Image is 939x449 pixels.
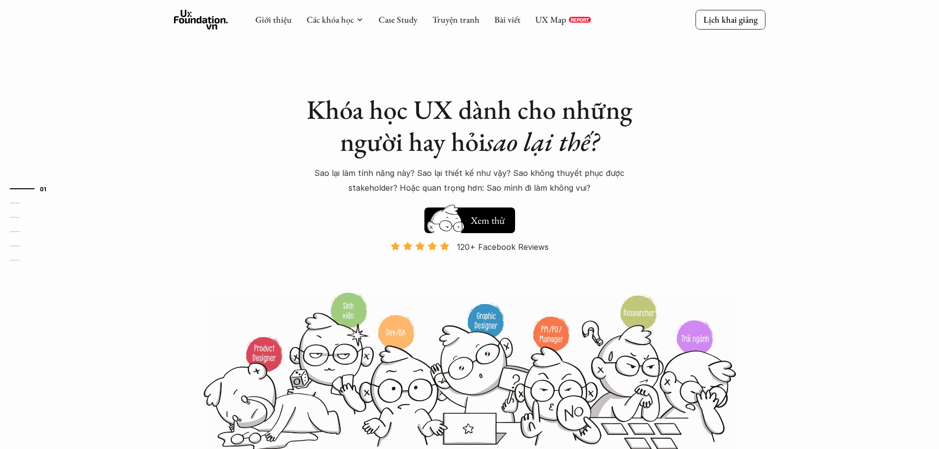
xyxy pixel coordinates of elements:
p: REPORT [571,17,589,23]
a: Các khóa học [307,14,354,25]
a: 120+ Facebook Reviews [382,241,557,291]
a: Giới thiệu [255,14,292,25]
h1: Khóa học UX dành cho những người hay hỏi [297,94,642,158]
em: sao lại thế? [486,124,599,159]
a: UX Map [535,14,566,25]
a: Truyện tranh [432,14,480,25]
a: Lịch khai giảng [696,10,765,29]
a: Bài viết [494,14,521,25]
strong: 01 [40,185,47,192]
a: Xem thử [424,203,515,233]
p: 120+ Facebook Reviews [457,240,549,254]
h5: Xem thử [471,213,505,227]
a: Case Study [379,14,417,25]
p: Sao lại làm tính năng này? Sao lại thiết kế như vậy? Sao không thuyết phục được stakeholder? Hoặc... [297,166,642,196]
a: 01 [10,183,57,195]
p: Lịch khai giảng [703,14,758,25]
a: REPORT [569,17,591,23]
